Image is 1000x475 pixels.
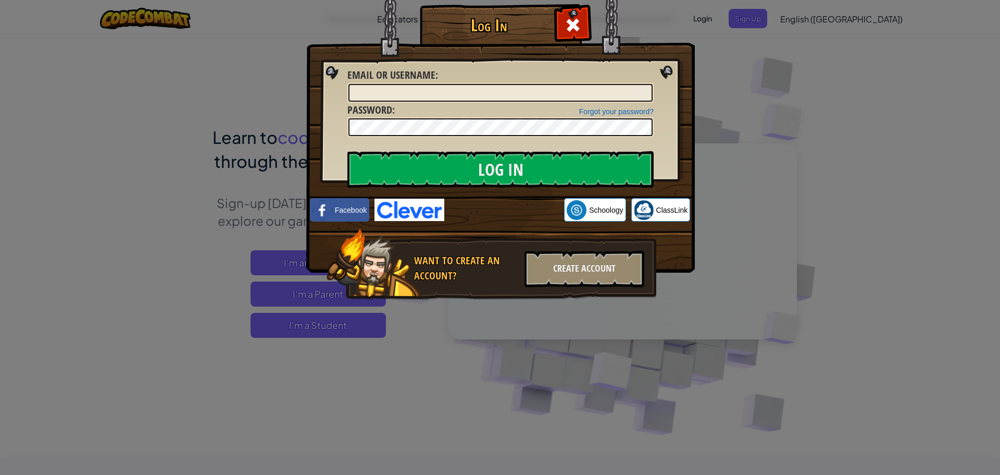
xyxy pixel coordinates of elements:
[347,151,654,188] input: Log In
[312,200,332,220] img: facebook_small.png
[347,68,438,83] label: :
[656,205,688,215] span: ClassLink
[524,251,644,287] div: Create Account
[347,68,435,82] span: Email or Username
[414,253,518,283] div: Want to create an account?
[347,103,395,118] label: :
[589,205,623,215] span: Schoology
[335,205,367,215] span: Facebook
[634,200,654,220] img: classlink-logo-small.png
[347,103,392,117] span: Password
[444,199,564,222] iframe: Sign in with Google Button
[567,200,586,220] img: schoology.png
[579,107,654,116] a: Forgot your password?
[422,16,555,34] h1: Log In
[374,199,444,221] img: clever-logo-blue.png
